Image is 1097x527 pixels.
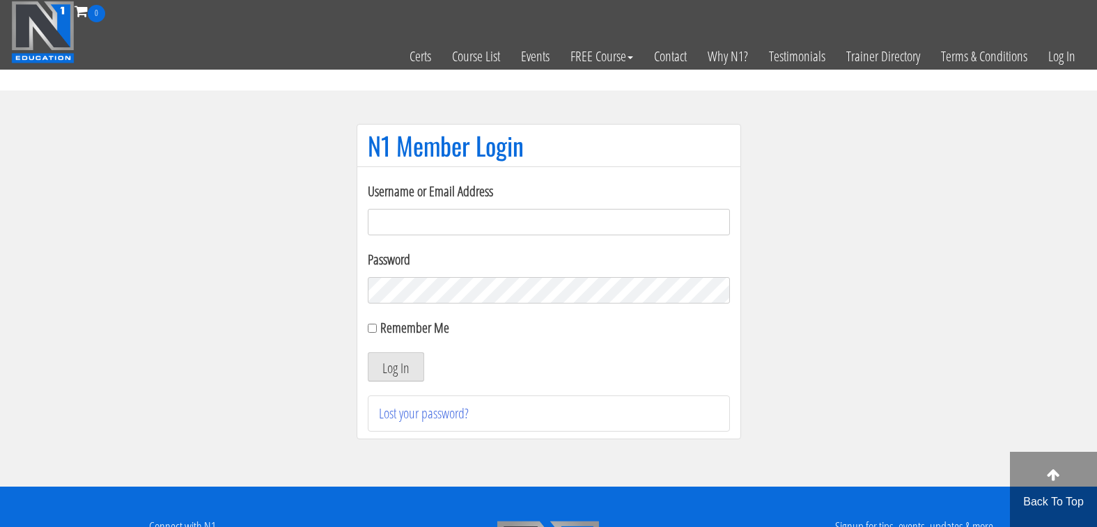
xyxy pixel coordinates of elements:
label: Remember Me [380,318,449,337]
a: Course List [442,22,511,91]
button: Log In [368,352,424,382]
a: Testimonials [758,22,836,91]
a: Certs [399,22,442,91]
a: Log In [1038,22,1086,91]
a: Contact [644,22,697,91]
img: n1-education [11,1,75,63]
a: Lost your password? [379,404,469,423]
label: Password [368,249,730,270]
a: Trainer Directory [836,22,931,91]
label: Username or Email Address [368,181,730,202]
a: 0 [75,1,105,20]
p: Back To Top [1010,494,1097,510]
a: Events [511,22,560,91]
h1: N1 Member Login [368,132,730,159]
a: Terms & Conditions [931,22,1038,91]
a: Why N1? [697,22,758,91]
a: FREE Course [560,22,644,91]
span: 0 [88,5,105,22]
